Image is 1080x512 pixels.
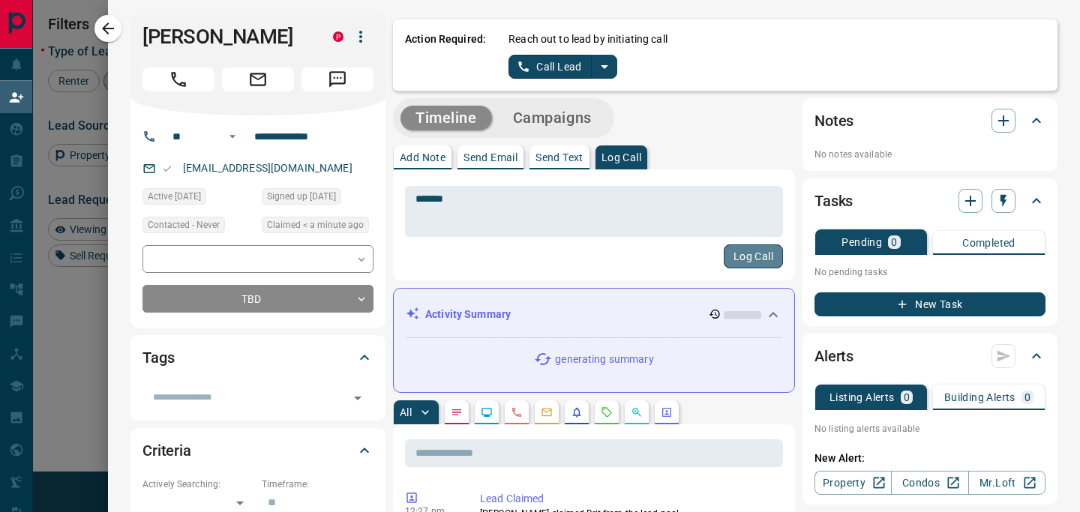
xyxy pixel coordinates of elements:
h2: Alerts [814,344,853,368]
p: 0 [1024,392,1030,403]
svg: Calls [511,406,523,418]
div: property.ca [333,31,343,42]
svg: Lead Browsing Activity [481,406,493,418]
p: Actively Searching: [142,478,254,491]
p: Send Email [463,152,517,163]
a: Property [814,471,892,495]
p: Log Call [601,152,641,163]
h2: Tags [142,346,174,370]
div: Tue Sep 16 2025 [262,217,373,238]
button: New Task [814,292,1045,316]
span: Call [142,67,214,91]
span: Signed up [DATE] [267,189,336,204]
div: Sat Jun 21 2025 [262,188,373,209]
a: [EMAIL_ADDRESS][DOMAIN_NAME] [183,162,352,174]
svg: Opportunities [631,406,643,418]
p: 0 [891,237,897,247]
h2: Tasks [814,189,853,213]
div: Sat Jun 21 2025 [142,188,254,209]
p: Reach out to lead by initiating call [508,31,667,47]
svg: Notes [451,406,463,418]
a: Condos [891,471,968,495]
div: Tasks [814,183,1045,219]
p: Lead Claimed [480,491,777,507]
div: Alerts [814,338,1045,374]
div: split button [508,55,617,79]
h2: Criteria [142,439,191,463]
p: All [400,407,412,418]
p: Building Alerts [944,392,1015,403]
span: Claimed < a minute ago [267,217,364,232]
p: No pending tasks [814,261,1045,283]
a: Mr.Loft [968,471,1045,495]
p: Timeframe: [262,478,373,491]
svg: Agent Actions [661,406,673,418]
button: Log Call [724,244,783,268]
div: Tags [142,340,373,376]
span: Message [301,67,373,91]
svg: Email Valid [162,163,172,174]
p: New Alert: [814,451,1045,466]
div: Activity Summary [406,301,782,328]
button: Call Lead [508,55,592,79]
p: 0 [904,392,910,403]
div: Criteria [142,433,373,469]
h2: Notes [814,109,853,133]
svg: Emails [541,406,553,418]
p: Pending [841,237,882,247]
svg: Listing Alerts [571,406,583,418]
button: Timeline [400,106,492,130]
p: Listing Alerts [829,392,895,403]
p: Send Text [535,152,583,163]
p: No notes available [814,148,1045,161]
div: TBD [142,285,373,313]
span: Active [DATE] [148,189,201,204]
button: Open [223,127,241,145]
p: No listing alerts available [814,422,1045,436]
div: Notes [814,103,1045,139]
p: Add Note [400,152,445,163]
button: Open [347,388,368,409]
p: Activity Summary [425,307,511,322]
p: Action Required: [405,31,486,79]
button: Campaigns [498,106,607,130]
svg: Requests [601,406,613,418]
span: Contacted - Never [148,217,220,232]
h1: [PERSON_NAME] [142,25,310,49]
p: Completed [962,238,1015,248]
span: Email [222,67,294,91]
p: generating summary [555,352,653,367]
